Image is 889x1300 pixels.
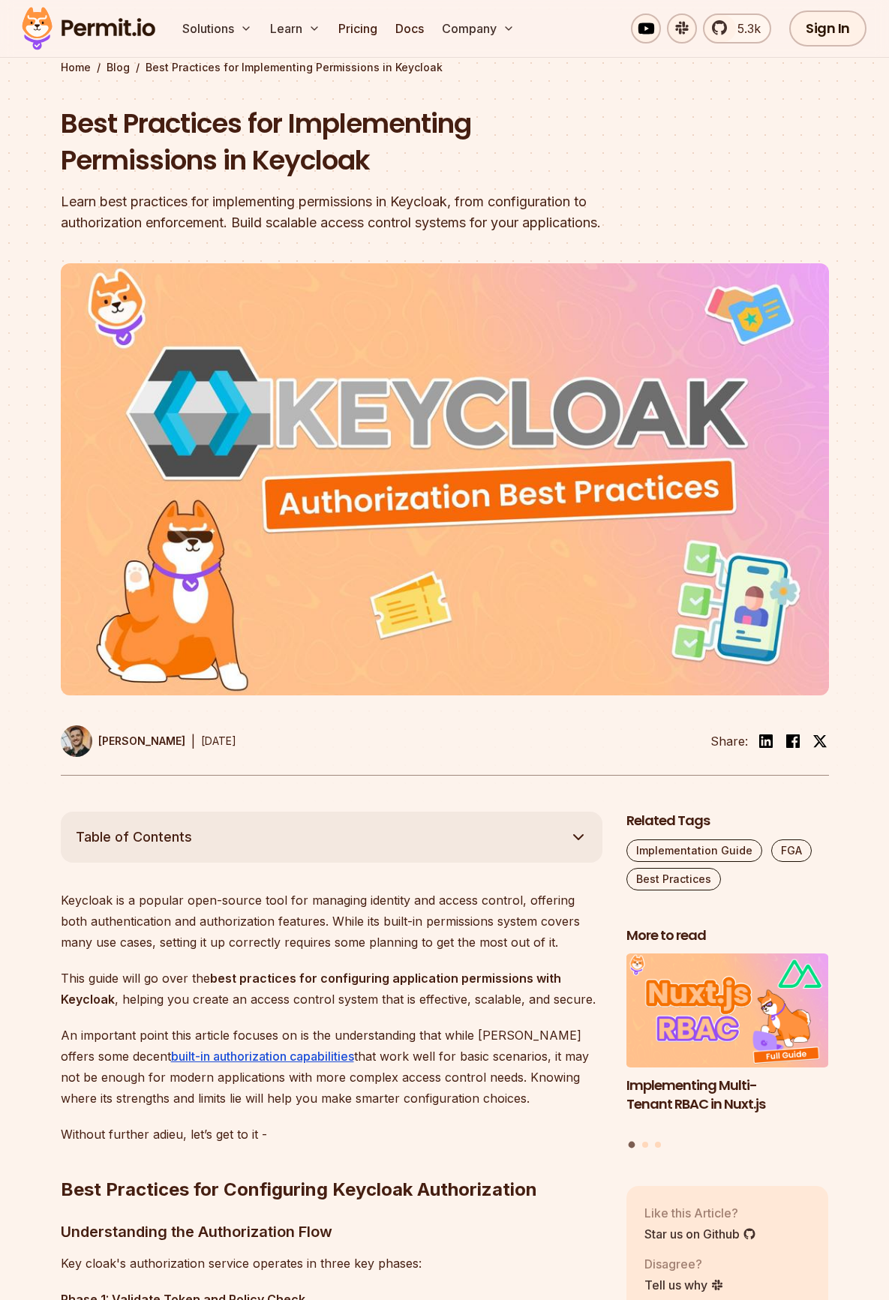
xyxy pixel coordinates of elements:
p: [PERSON_NAME] [98,734,185,749]
button: Go to slide 1 [629,1142,635,1148]
button: Table of Contents [61,812,602,863]
span: 5.3k [728,20,761,38]
a: Implementing Multi-Tenant RBAC in Nuxt.jsImplementing Multi-Tenant RBAC in Nuxt.js [626,953,829,1132]
a: Tell us why [644,1276,724,1294]
a: Blog [107,60,130,75]
li: Share: [710,732,748,750]
p: Keycloak is a popular open-source tool for managing identity and access control, offering both au... [61,890,602,953]
h2: More to read [626,926,829,945]
span: Table of Contents [76,827,192,848]
p: Like this Article? [644,1204,756,1222]
img: facebook [784,732,802,750]
div: Posts [626,953,829,1150]
a: Star us on Github [644,1225,756,1243]
a: Pricing [332,14,383,44]
div: | [191,732,195,750]
a: Docs [389,14,430,44]
p: This guide will go over the , helping you create an access control system that is effective, scal... [61,968,602,1010]
h2: Related Tags [626,812,829,830]
button: Solutions [176,14,258,44]
button: Go to slide 2 [642,1142,648,1148]
h2: Best Practices for Configuring Keycloak Authorization [61,1118,602,1202]
h3: Implementing Multi-Tenant RBAC in Nuxt.js [626,1076,829,1114]
p: Disagree? [644,1255,724,1273]
img: Best Practices for Implementing Permissions in Keycloak [61,263,829,695]
button: Go to slide 3 [655,1142,661,1148]
div: Learn best practices for implementing permissions in Keycloak, from configuration to authorizatio... [61,191,637,233]
img: Implementing Multi-Tenant RBAC in Nuxt.js [626,953,829,1067]
button: Learn [264,14,326,44]
div: / / [61,60,829,75]
img: Permit logo [15,3,162,54]
p: An important point this article focuses on is the understanding that while [PERSON_NAME] offers s... [61,1025,602,1109]
p: Without further adieu, let’s get to it - [61,1124,602,1145]
img: linkedin [757,732,775,750]
time: [DATE] [201,734,236,747]
strong: best practices for configuring application permissions with Keycloak [61,971,561,1007]
a: Home [61,60,91,75]
a: Best Practices [626,868,721,890]
a: 5.3k [703,14,771,44]
button: Company [436,14,521,44]
h1: Best Practices for Implementing Permissions in Keycloak [61,105,637,179]
h3: Understanding the Authorization Flow [61,1220,602,1244]
a: [PERSON_NAME] [61,725,185,757]
p: Key cloak's authorization service operates in three key phases: [61,1253,602,1274]
img: twitter [812,734,827,749]
li: 1 of 3 [626,953,829,1132]
a: Implementation Guide [626,839,762,862]
img: Daniel Bass [61,725,92,757]
a: FGA [771,839,812,862]
a: built-in authorization capabilities [171,1049,354,1064]
a: Sign In [789,11,866,47]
